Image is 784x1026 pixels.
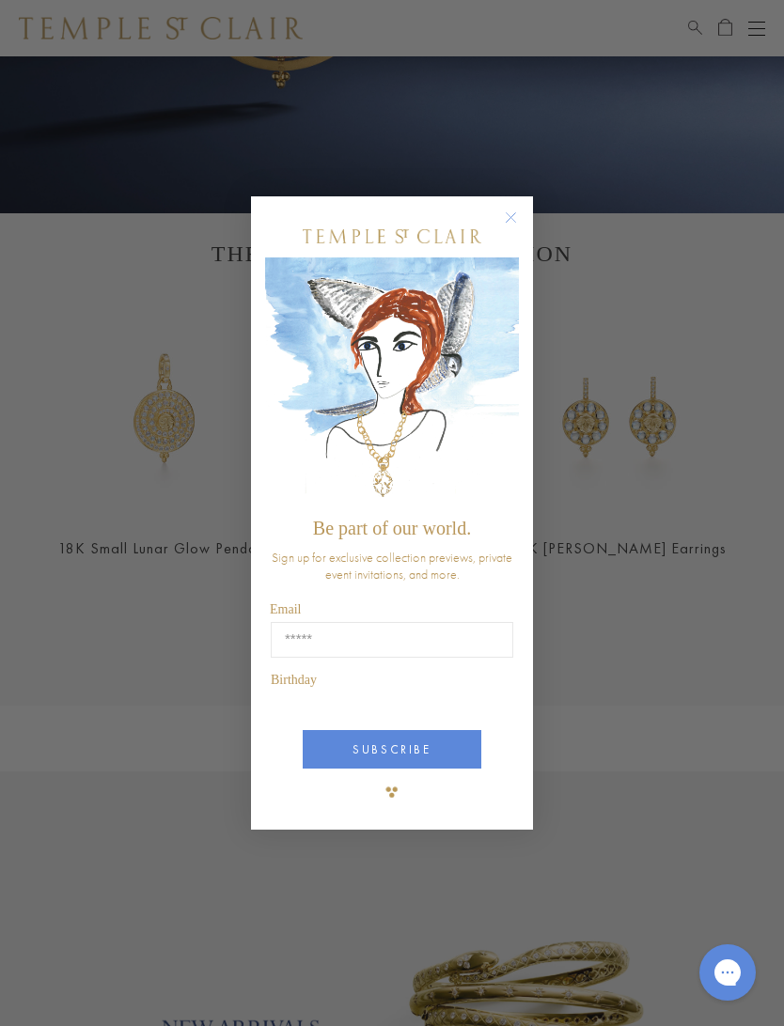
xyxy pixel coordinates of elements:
[303,730,481,769] button: SUBSCRIBE
[303,229,481,243] img: Temple St. Clair
[271,622,513,658] input: Email
[373,773,411,811] img: TSC
[313,518,471,538] span: Be part of our world.
[265,257,519,508] img: c4a9eb12-d91a-4d4a-8ee0-386386f4f338.jpeg
[690,938,765,1007] iframe: Gorgias live chat messenger
[272,549,512,583] span: Sign up for exclusive collection previews, private event invitations, and more.
[509,215,532,239] button: Close dialog
[270,602,301,616] span: Email
[271,673,317,687] span: Birthday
